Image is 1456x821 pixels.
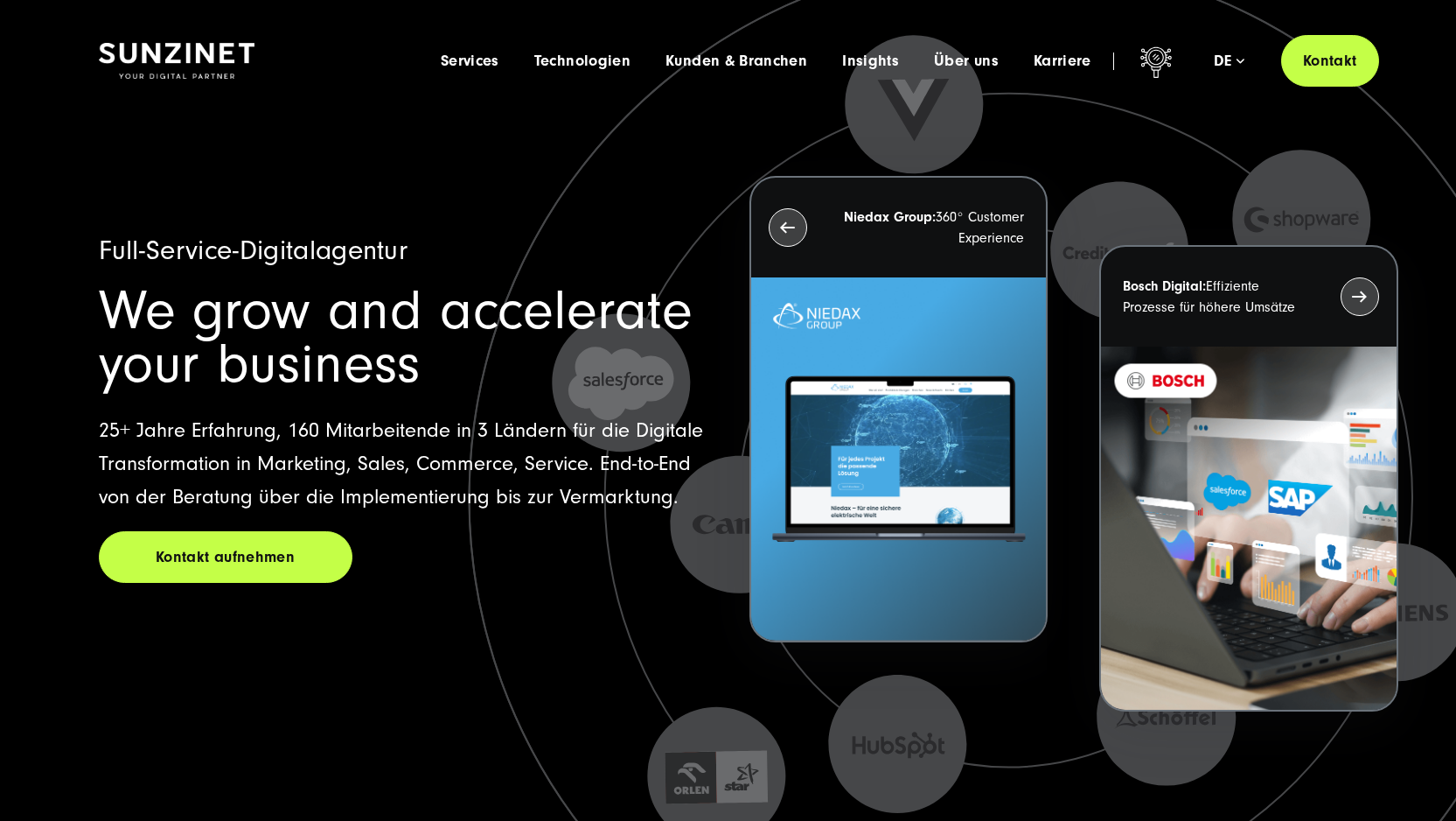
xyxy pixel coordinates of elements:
strong: Bosch Digital: [1123,278,1206,294]
button: Bosch Digital:Effiziente Prozesse für höhere Umsätze BOSCH - Kundeprojekt - Digital Transformatio... [1099,245,1397,712]
img: SUNZINET Full Service Digital Agentur [99,43,254,80]
button: Niedax Group:360° Customer Experience Letztes Projekt von Niedax. Ein Laptop auf dem die Niedax W... [749,176,1048,642]
div: de [1214,53,1244,70]
a: Technologien [534,53,630,70]
a: Kontakt aufnehmen [99,531,352,583]
p: Effiziente Prozesse für höhere Umsätze [1123,276,1308,318]
a: Kontakt [1281,35,1379,87]
a: Services [441,53,499,70]
a: Über uns [934,53,999,70]
a: Kunden & Branchen [665,53,807,70]
img: BOSCH - Kundeprojekt - Digital Transformation Agentur SUNZINET [1101,347,1396,710]
a: Insights [842,53,899,70]
span: We grow and accelerate your business [99,279,693,396]
img: Letztes Projekt von Niedax. Ein Laptop auf dem die Niedax Website geöffnet ist, auf blauem Hinter... [751,277,1046,641]
span: Full-Service-Digitalagentur [99,235,408,266]
a: Karriere [1034,53,1091,70]
p: 360° Customer Experience [839,207,1024,249]
p: 25+ Jahre Erfahrung, 160 Mitarbeitende in 3 Ländern für die Digitale Transformation in Marketing,... [99,414,707,514]
strong: Niedax Group: [844,209,936,225]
